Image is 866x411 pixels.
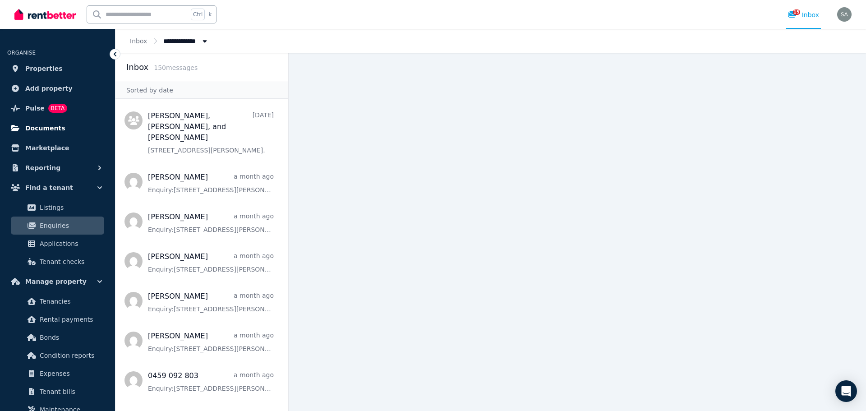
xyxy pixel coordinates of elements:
[40,256,101,267] span: Tenant checks
[11,253,104,271] a: Tenant checks
[11,292,104,310] a: Tenancies
[148,111,274,155] a: [PERSON_NAME], [PERSON_NAME], and [PERSON_NAME][DATE][STREET_ADDRESS][PERSON_NAME].
[11,346,104,365] a: Condition reports
[25,123,65,134] span: Documents
[835,380,857,402] div: Open Intercom Messenger
[11,217,104,235] a: Enquiries
[40,296,101,307] span: Tenancies
[208,11,212,18] span: k
[148,172,274,194] a: [PERSON_NAME]a month agoEnquiry:[STREET_ADDRESS][PERSON_NAME].
[40,202,101,213] span: Listings
[40,350,101,361] span: Condition reports
[11,199,104,217] a: Listings
[115,99,288,411] nav: Message list
[148,291,274,314] a: [PERSON_NAME]a month agoEnquiry:[STREET_ADDRESS][PERSON_NAME].
[148,370,274,393] a: 0459 092 803a month agoEnquiry:[STREET_ADDRESS][PERSON_NAME].
[115,29,224,53] nav: Breadcrumb
[40,368,101,379] span: Expenses
[11,328,104,346] a: Bonds
[25,83,73,94] span: Add property
[7,272,108,291] button: Manage property
[11,310,104,328] a: Rental payments
[40,332,101,343] span: Bonds
[25,276,87,287] span: Manage property
[40,386,101,397] span: Tenant bills
[191,9,205,20] span: Ctrl
[7,119,108,137] a: Documents
[11,235,104,253] a: Applications
[48,104,67,113] span: BETA
[154,64,198,71] span: 150 message s
[7,159,108,177] button: Reporting
[40,220,101,231] span: Enquiries
[25,182,73,193] span: Find a tenant
[11,365,104,383] a: Expenses
[126,61,148,74] h2: Inbox
[7,179,108,197] button: Find a tenant
[7,60,108,78] a: Properties
[148,331,274,353] a: [PERSON_NAME]a month agoEnquiry:[STREET_ADDRESS][PERSON_NAME].
[40,314,101,325] span: Rental payments
[788,10,819,19] div: Inbox
[130,37,147,45] a: Inbox
[7,99,108,117] a: PulseBETA
[148,251,274,274] a: [PERSON_NAME]a month agoEnquiry:[STREET_ADDRESS][PERSON_NAME].
[25,63,63,74] span: Properties
[148,212,274,234] a: [PERSON_NAME]a month agoEnquiry:[STREET_ADDRESS][PERSON_NAME].
[7,139,108,157] a: Marketplace
[837,7,852,22] img: savim83@gmail.com
[25,162,60,173] span: Reporting
[25,103,45,114] span: Pulse
[25,143,69,153] span: Marketplace
[11,383,104,401] a: Tenant bills
[7,79,108,97] a: Add property
[793,9,800,15] span: 15
[7,50,36,56] span: ORGANISE
[14,8,76,21] img: RentBetter
[40,238,101,249] span: Applications
[115,82,288,99] div: Sorted by date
